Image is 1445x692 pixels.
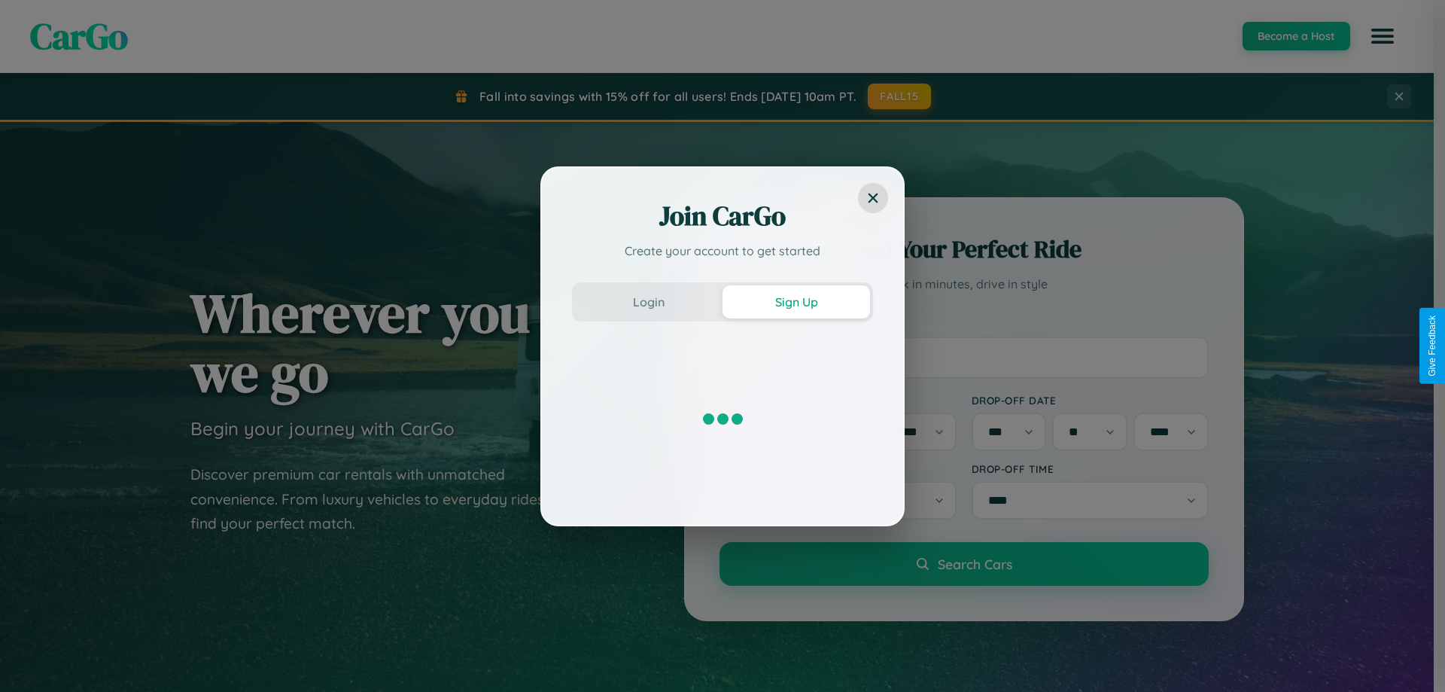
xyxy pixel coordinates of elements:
iframe: Intercom live chat [15,641,51,677]
button: Login [575,285,722,319]
p: Create your account to get started [572,242,873,260]
h2: Join CarGo [572,198,873,234]
button: Sign Up [722,285,870,319]
div: Give Feedback [1427,316,1437,376]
